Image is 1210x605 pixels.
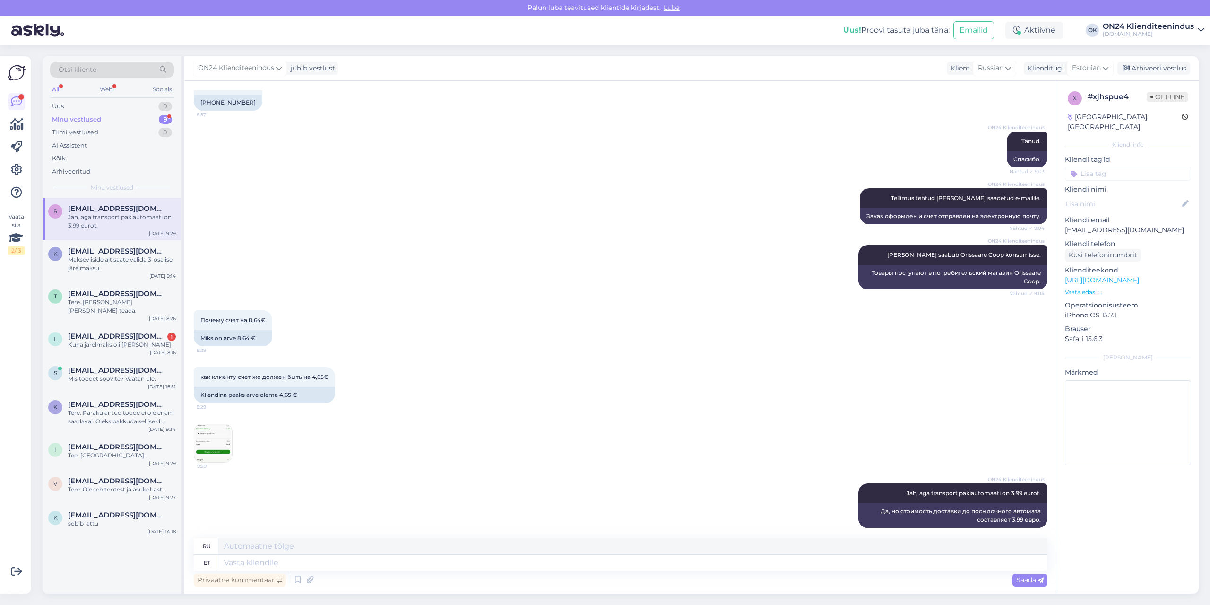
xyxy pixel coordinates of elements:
[858,503,1047,528] div: Да, но стоимость доставки до посылочного автомата составляет 3.99 евро.
[197,463,233,470] span: 9:29
[860,208,1047,224] div: Заказ оформлен и счет отправлен на электронную почту.
[68,409,176,426] div: Tere. Paraku antud toode ei ole enam saadaval. Oleks pakkuda selliseid: [URL][DOMAIN_NAME][PERSON...
[1065,215,1191,225] p: Kliendi email
[1021,138,1041,145] span: Tänud.
[54,369,57,377] span: s
[1103,23,1204,38] a: ON24 Klienditeenindus[DOMAIN_NAME]
[1007,151,1047,167] div: Спасибо.
[203,538,211,554] div: ru
[149,494,176,501] div: [DATE] 9:27
[50,83,61,96] div: All
[68,511,166,519] span: kiffu65@gmail.com
[1009,528,1045,535] span: 9:42
[8,246,25,255] div: 2 / 3
[68,375,176,383] div: Mis toodet soovite? Vaatan üle.
[1065,184,1191,194] p: Kliendi nimi
[988,237,1045,245] span: ON24 Klienditeenindus
[68,213,176,230] div: Jah, aga transport pakiautomaati on 3.99 eurot.
[1117,62,1190,75] div: Arhiveeri vestlus
[52,154,66,163] div: Kõik
[1103,30,1194,38] div: [DOMAIN_NAME]
[52,141,87,150] div: AI Assistent
[194,95,262,111] div: [PHONE_NUMBER]
[53,480,57,487] span: v
[1065,276,1139,284] a: [URL][DOMAIN_NAME]
[1065,239,1191,249] p: Kliendi telefon
[1065,310,1191,320] p: iPhone OS 15.7.1
[158,128,172,137] div: 0
[1065,225,1191,235] p: [EMAIL_ADDRESS][DOMAIN_NAME]
[200,316,266,324] span: Почему счет на 8,64€
[858,265,1047,289] div: Товары поступают в потребительский магазин Orissaare Coop.
[149,272,176,280] div: [DATE] 9:14
[194,424,232,462] img: Attachment
[1068,112,1182,132] div: [GEOGRAPHIC_DATA], [GEOGRAPHIC_DATA]
[947,63,970,73] div: Klient
[68,400,166,409] span: kauriurki@gmail.com
[91,184,133,192] span: Minu vestlused
[8,64,26,82] img: Askly Logo
[197,111,232,118] span: 8:57
[68,519,176,528] div: sobib lattu
[68,477,166,485] span: vitautasuzgrindis@hotmail.com
[68,255,176,272] div: Makseviiside alt saate valida 3-osalise järelmaksu.
[167,333,176,341] div: 1
[661,3,683,12] span: Luba
[1005,22,1063,39] div: Aktiivne
[1072,63,1101,73] span: Estonian
[1147,92,1188,102] span: Offline
[1065,368,1191,377] p: Märkmed
[194,330,272,346] div: Miks on arve 8,64 €
[147,528,176,535] div: [DATE] 14:18
[887,251,1041,258] span: [PERSON_NAME] saabub Orissaare Coop konsumisse.
[151,83,174,96] div: Socials
[158,102,172,111] div: 0
[200,373,328,380] span: как клиенту счет же должен быть на 4,65€
[54,293,57,300] span: t
[68,443,166,451] span: info@pallantisgrupp.ee
[98,83,114,96] div: Web
[68,247,166,255] span: kerstikuusik49@gmail.com
[1065,167,1191,181] input: Lisa tag
[54,335,57,342] span: l
[1073,95,1077,102] span: x
[68,451,176,460] div: Tee. [GEOGRAPHIC_DATA].
[204,555,210,571] div: et
[68,485,176,494] div: Tere. Oleneb tootest ja asukohast.
[197,403,232,411] span: 9:29
[68,366,166,375] span: svetlanadarly13@gmail.com
[52,115,101,124] div: Minu vestlused
[149,230,176,237] div: [DATE] 9:29
[53,403,58,411] span: k
[1009,225,1045,232] span: Nähtud ✓ 9:04
[159,115,172,124] div: 9
[149,460,176,467] div: [DATE] 9:29
[843,25,950,36] div: Proovi tasuta juba täna:
[53,208,58,215] span: r
[1009,168,1045,175] span: Nähtud ✓ 9:03
[1065,249,1141,262] div: Küsi telefoninumbrit
[988,181,1045,188] span: ON24 Klienditeenindus
[68,332,166,341] span: lauraallik93@gmail.com
[68,298,176,315] div: Tere. [PERSON_NAME] [PERSON_NAME] teada.
[1065,288,1191,297] p: Vaata edasi ...
[68,341,176,349] div: Kuna järelmaks oli [PERSON_NAME]
[1065,265,1191,275] p: Klienditeekond
[1065,353,1191,362] div: [PERSON_NAME]
[148,383,176,390] div: [DATE] 16:51
[194,574,286,587] div: Privaatne kommentaar
[1009,290,1045,297] span: Nähtud ✓ 9:04
[1065,300,1191,310] p: Operatsioonisüsteem
[59,65,96,75] span: Otsi kliente
[1088,91,1147,103] div: # xjhspue4
[52,128,98,137] div: Tiimi vestlused
[52,167,91,176] div: Arhiveeritud
[197,347,232,354] span: 9:29
[1065,155,1191,165] p: Kliendi tag'id
[54,446,56,453] span: i
[52,102,64,111] div: Uus
[1065,140,1191,149] div: Kliendi info
[53,250,58,257] span: k
[843,26,861,35] b: Uus!
[978,63,1003,73] span: Russian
